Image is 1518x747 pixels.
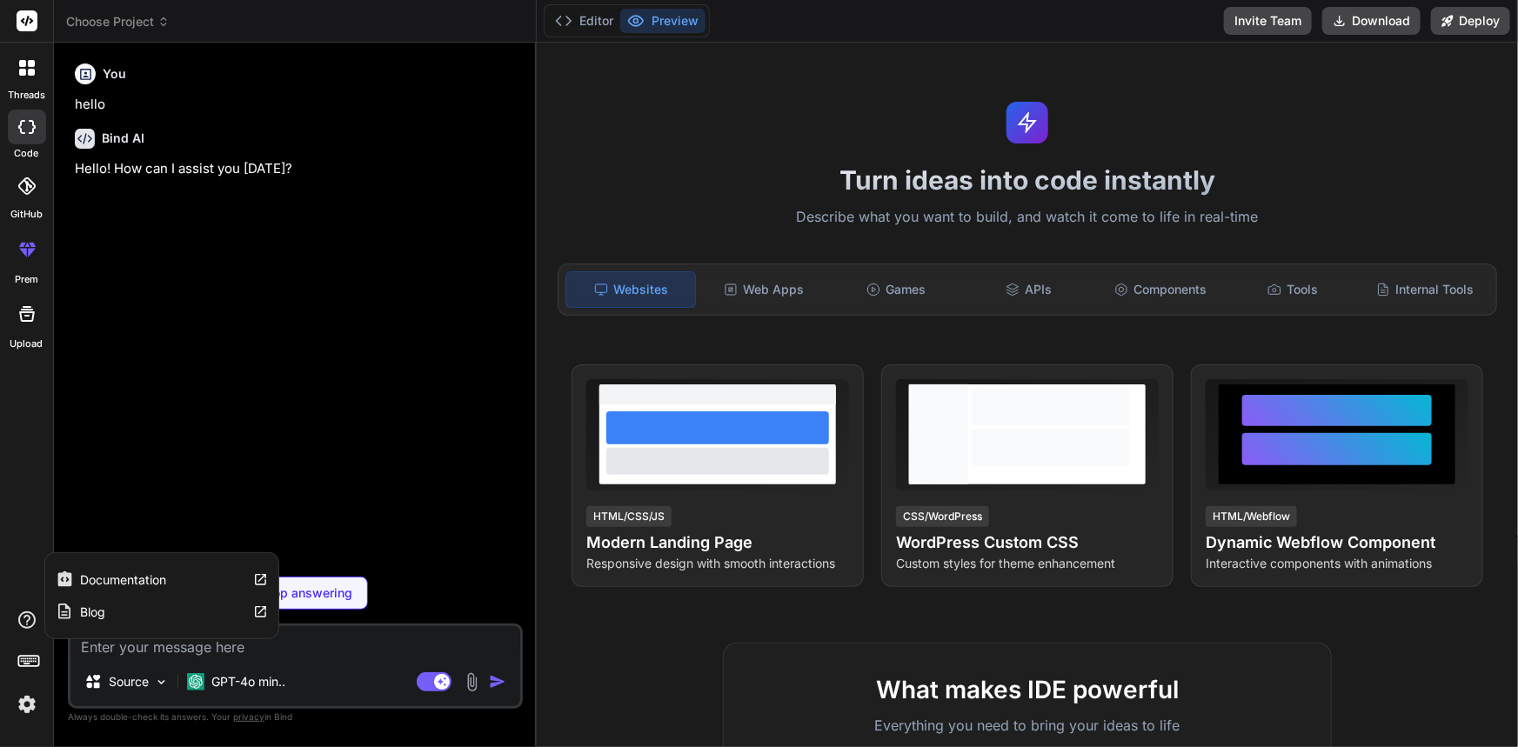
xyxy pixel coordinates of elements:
[261,584,352,602] p: Stop answering
[109,673,149,690] p: Source
[81,571,167,589] label: Documentation
[1224,7,1312,35] button: Invite Team
[462,672,482,692] img: attachment
[1206,555,1468,572] p: Interactive components with animations
[211,673,285,690] p: GPT-4o min..
[102,130,144,147] h6: Bind AI
[1096,271,1225,308] div: Components
[10,337,43,351] label: Upload
[10,207,43,222] label: GitHub
[75,95,519,115] p: hello
[68,709,523,725] p: Always double-check its answers. Your in Bind
[547,164,1508,196] h1: Turn ideas into code instantly
[896,530,1159,555] h4: WordPress Custom CSS
[15,272,38,287] label: prem
[832,271,960,308] div: Games
[586,530,849,555] h4: Modern Landing Page
[586,506,672,527] div: HTML/CSS/JS
[547,206,1508,229] p: Describe what you want to build, and watch it come to life in real-time
[1228,271,1357,308] div: Tools
[565,271,696,308] div: Websites
[45,564,278,596] a: Documentation
[8,88,45,103] label: threads
[489,673,506,690] img: icon
[45,596,278,628] a: Blog
[1206,506,1297,527] div: HTML/Webflow
[233,711,264,722] span: privacy
[752,715,1303,736] p: Everything you need to bring your ideas to life
[699,271,828,308] div: Web Apps
[896,555,1159,572] p: Custom styles for theme enhancement
[1431,7,1510,35] button: Deploy
[964,271,1093,308] div: APIs
[103,65,126,83] h6: You
[81,604,106,621] label: Blog
[548,9,620,33] button: Editor
[752,671,1303,708] h2: What makes IDE powerful
[75,159,519,179] p: Hello! How can I assist you [DATE]?
[620,9,706,33] button: Preview
[1322,7,1421,35] button: Download
[154,675,169,690] img: Pick Models
[896,506,989,527] div: CSS/WordPress
[66,13,170,30] span: Choose Project
[187,673,204,690] img: GPT-4o mini
[1206,530,1468,555] h4: Dynamic Webflow Component
[586,555,849,572] p: Responsive design with smooth interactions
[1361,271,1489,308] div: Internal Tools
[12,690,42,719] img: settings
[15,146,39,161] label: code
